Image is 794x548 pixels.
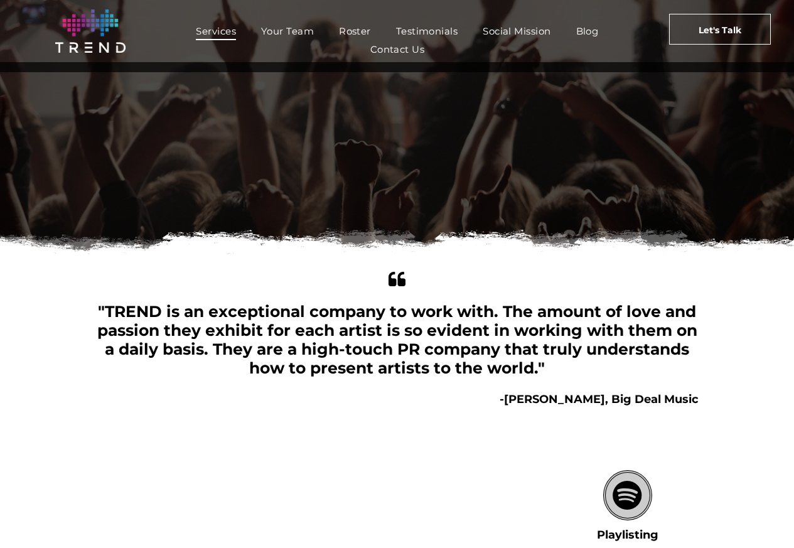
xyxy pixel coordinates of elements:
[326,22,384,40] a: Roster
[358,40,437,58] a: Contact Us
[669,14,771,45] a: Let's Talk
[97,302,697,377] span: "TREND is an exceptional company to work with. The amount of love and passion they exhibit for ea...
[384,22,470,40] a: Testimonials
[249,22,326,40] a: Your Team
[597,528,658,542] font: Playlisting
[500,392,699,406] b: -[PERSON_NAME], Big Deal Music
[564,22,611,40] a: Blog
[699,14,741,46] span: Let's Talk
[470,22,563,40] a: Social Mission
[55,9,126,53] img: logo
[183,22,249,40] a: Services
